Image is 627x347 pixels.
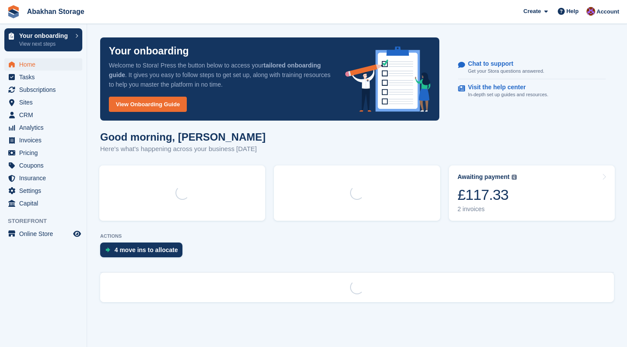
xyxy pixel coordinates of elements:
[19,159,71,172] span: Coupons
[19,96,71,108] span: Sites
[4,197,82,209] a: menu
[109,61,331,89] p: Welcome to Stora! Press the button below to access your . It gives you easy to follow steps to ge...
[4,159,82,172] a: menu
[4,71,82,83] a: menu
[468,91,549,98] p: In-depth set up guides and resources.
[19,109,71,121] span: CRM
[449,165,615,221] a: Awaiting payment £117.33 2 invoices
[100,131,266,143] h1: Good morning, [PERSON_NAME]
[4,134,82,146] a: menu
[19,58,71,71] span: Home
[19,172,71,184] span: Insurance
[458,206,517,213] div: 2 invoices
[19,134,71,146] span: Invoices
[458,79,606,103] a: Visit the help center In-depth set up guides and resources.
[523,7,541,16] span: Create
[4,28,82,51] a: Your onboarding View next steps
[115,246,178,253] div: 4 move ins to allocate
[105,247,110,253] img: move_ins_to_allocate_icon-fdf77a2bb77ea45bf5b3d319d69a93e2d87916cf1d5bf7949dd705db3b84f3ca.svg
[100,233,614,239] p: ACTIONS
[4,185,82,197] a: menu
[345,47,431,112] img: onboarding-info-6c161a55d2c0e0a8cae90662b2fe09162a5109e8cc188191df67fb4f79e88e88.svg
[4,58,82,71] a: menu
[4,109,82,121] a: menu
[512,175,517,180] img: icon-info-grey-7440780725fd019a000dd9b08b2336e03edf1995a4989e88bcd33f0948082b44.svg
[458,186,517,204] div: £117.33
[4,121,82,134] a: menu
[19,33,71,39] p: Your onboarding
[468,60,537,67] p: Chat to support
[8,217,87,226] span: Storefront
[4,172,82,184] a: menu
[587,7,595,16] img: William Abakhan
[19,197,71,209] span: Capital
[24,4,88,19] a: Abakhan Storage
[468,84,542,91] p: Visit the help center
[458,56,606,80] a: Chat to support Get your Stora questions answered.
[19,147,71,159] span: Pricing
[109,46,189,56] p: Your onboarding
[100,243,187,262] a: 4 move ins to allocate
[468,67,544,75] p: Get your Stora questions answered.
[19,84,71,96] span: Subscriptions
[566,7,579,16] span: Help
[458,173,510,181] div: Awaiting payment
[4,96,82,108] a: menu
[19,71,71,83] span: Tasks
[19,121,71,134] span: Analytics
[4,147,82,159] a: menu
[19,40,71,48] p: View next steps
[7,5,20,18] img: stora-icon-8386f47178a22dfd0bd8f6a31ec36ba5ce8667c1dd55bd0f319d3a0aa187defe.svg
[4,84,82,96] a: menu
[19,228,71,240] span: Online Store
[597,7,619,16] span: Account
[72,229,82,239] a: Preview store
[4,228,82,240] a: menu
[100,144,266,154] p: Here's what's happening across your business [DATE]
[109,97,187,112] a: View Onboarding Guide
[19,185,71,197] span: Settings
